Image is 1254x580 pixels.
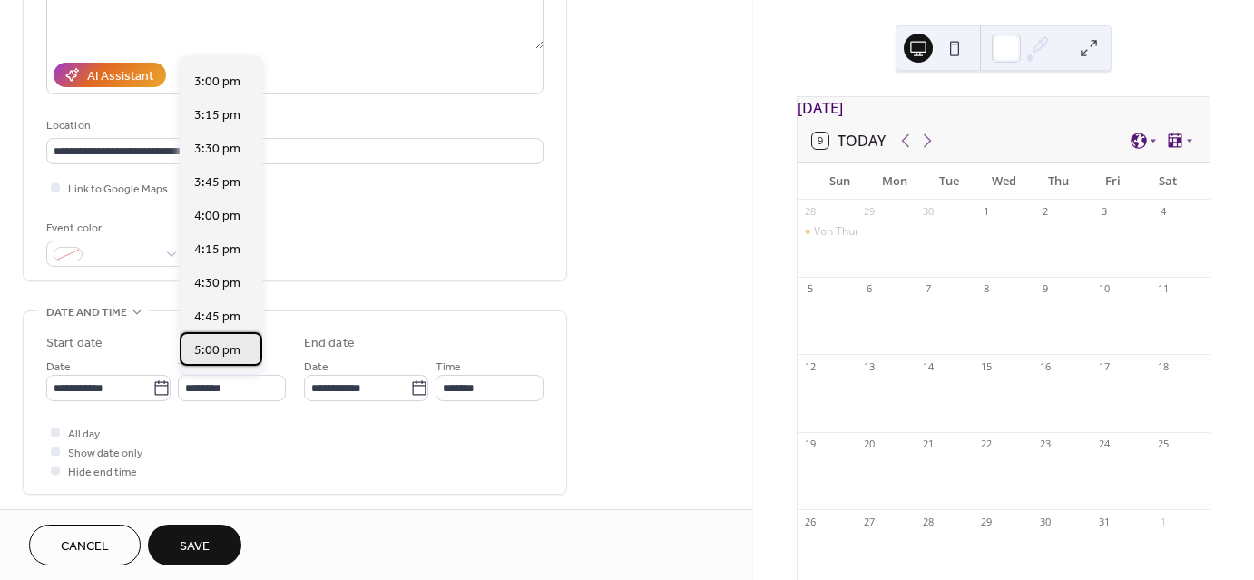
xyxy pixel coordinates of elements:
div: Von Thun Farms [798,224,857,240]
div: 31 [1097,515,1111,528]
div: AI Assistant [87,67,153,86]
span: 3:15 pm [194,105,240,124]
span: Date [46,358,71,377]
div: 4 [1156,205,1170,219]
div: Sat [1141,163,1195,200]
div: 8 [980,282,994,296]
div: 26 [803,515,817,528]
div: 12 [803,359,817,373]
div: 18 [1156,359,1170,373]
div: 25 [1156,437,1170,451]
span: Cancel [61,537,109,556]
div: 7 [921,282,935,296]
div: 10 [1097,282,1111,296]
span: 3:30 pm [194,139,240,158]
span: 5:00 pm [194,340,240,359]
div: 21 [921,437,935,451]
span: Hide end time [68,463,137,482]
button: AI Assistant [54,63,166,87]
div: 30 [1039,515,1053,528]
div: 30 [921,205,935,219]
div: Sun [812,163,867,200]
div: [DATE] [798,97,1210,119]
div: Fri [1085,163,1140,200]
div: Start date [46,334,103,353]
span: Time [178,358,203,377]
div: 14 [921,359,935,373]
div: Event color [46,219,182,238]
div: 29 [862,205,876,219]
div: 29 [980,515,994,528]
div: Thu [1031,163,1085,200]
div: 2 [1039,205,1053,219]
span: Time [436,358,461,377]
div: 23 [1039,437,1053,451]
div: 5 [803,282,817,296]
div: Location [46,116,540,135]
button: Save [148,525,241,565]
span: Link to Google Maps [68,180,168,199]
span: 3:45 pm [194,172,240,192]
span: All day [68,425,100,444]
div: 15 [980,359,994,373]
div: Mon [867,163,921,200]
span: Date and time [46,303,127,322]
div: 20 [862,437,876,451]
span: 4:45 pm [194,307,240,326]
div: 11 [1156,282,1170,296]
div: 1 [980,205,994,219]
button: Cancel [29,525,141,565]
div: 19 [803,437,817,451]
div: Von Thun Farms [814,224,896,240]
div: 28 [803,205,817,219]
div: Wed [976,163,1031,200]
span: Show date only [68,444,142,463]
div: End date [304,334,355,353]
div: 28 [921,515,935,528]
div: Tue [922,163,976,200]
div: 6 [862,282,876,296]
div: 13 [862,359,876,373]
div: 22 [980,437,994,451]
button: 9Today [806,128,892,153]
span: Save [180,537,210,556]
div: 1 [1156,515,1170,528]
div: 9 [1039,282,1053,296]
div: 3 [1097,205,1111,219]
span: 3:00 pm [194,72,240,91]
span: 4:30 pm [194,273,240,292]
span: 4:15 pm [194,240,240,259]
div: 16 [1039,359,1053,373]
span: 4:00 pm [194,206,240,225]
div: 24 [1097,437,1111,451]
span: Date [304,358,328,377]
div: 27 [862,515,876,528]
div: 17 [1097,359,1111,373]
